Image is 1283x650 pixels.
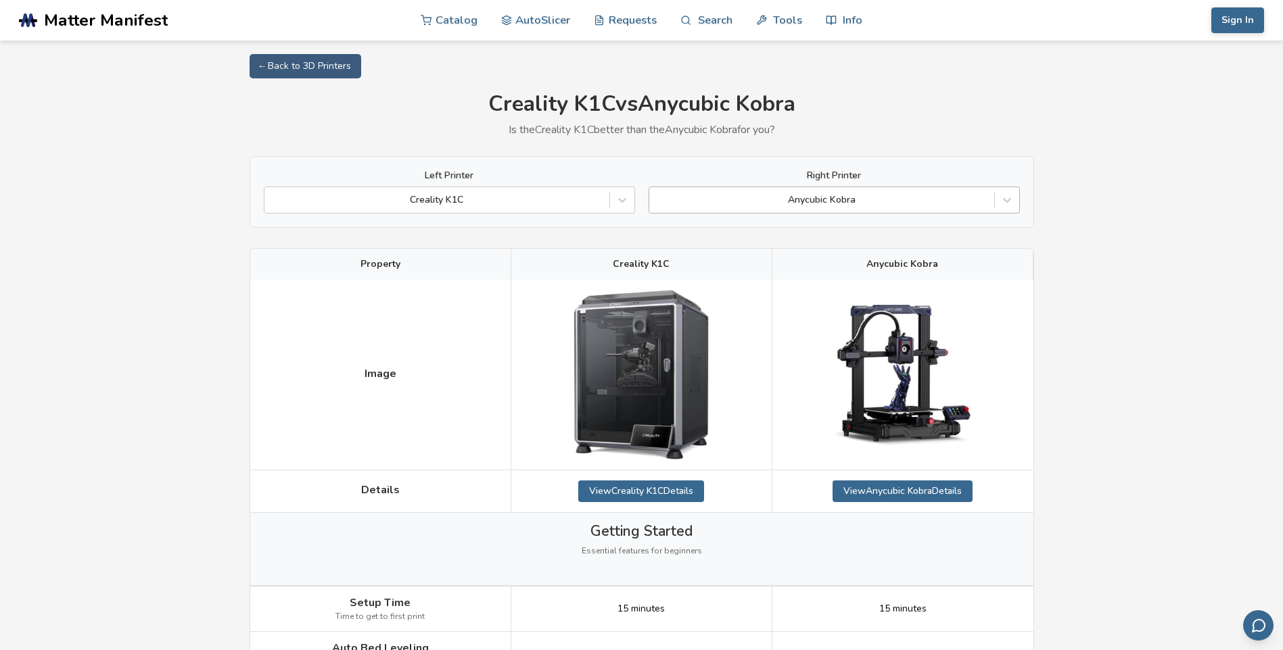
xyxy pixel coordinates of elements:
[365,368,396,380] span: Image
[350,597,411,609] span: Setup Time
[578,480,704,502] a: ViewCreality K1CDetails
[264,170,635,181] label: Left Printer
[866,259,938,270] span: Anycubic Kobra
[574,290,709,459] img: Creality K1C
[617,603,665,614] span: 15 minutes
[335,612,425,622] span: Time to get to first print
[613,259,670,270] span: Creality K1C
[361,484,400,496] span: Details
[582,547,702,556] span: Essential features for beginners
[271,195,274,205] input: Creality K1C
[833,480,973,502] a: ViewAnycubic KobraDetails
[250,54,361,78] a: ← Back to 3D Printers
[360,259,400,270] span: Property
[835,305,971,446] img: Anycubic Kobra
[250,92,1034,117] h1: Creality K1C vs Anycubic Kobra
[250,124,1034,136] p: Is the Creality K1C better than the Anycubic Kobra for you?
[44,11,168,30] span: Matter Manifest
[590,523,693,539] span: Getting Started
[649,170,1020,181] label: Right Printer
[1243,610,1274,641] button: Send feedback via email
[1211,7,1264,33] button: Sign In
[879,603,927,614] span: 15 minutes
[656,195,659,205] input: Anycubic Kobra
